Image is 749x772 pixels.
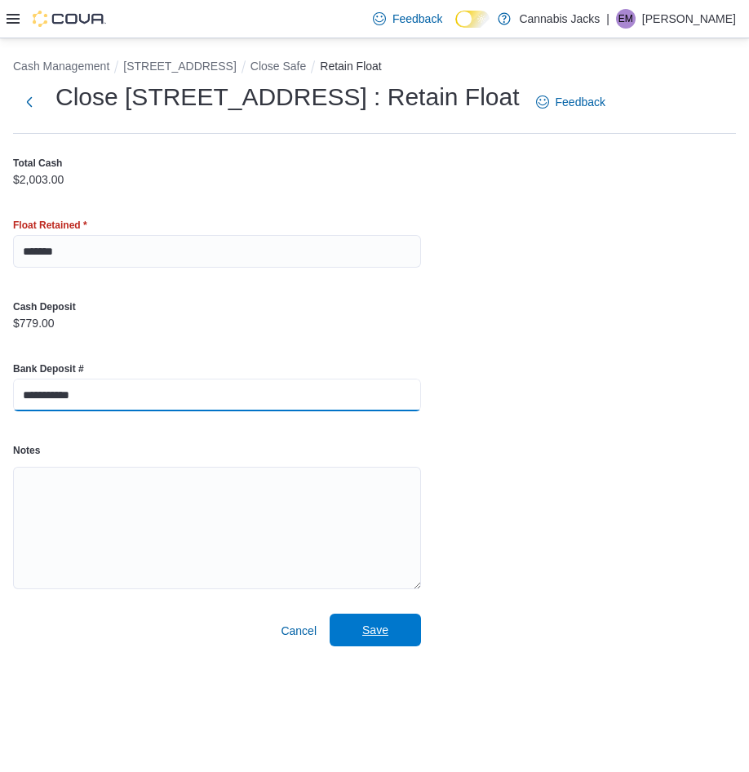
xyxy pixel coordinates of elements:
div: Emily Mangone [616,9,636,29]
label: Total Cash [13,157,62,170]
span: Dark Mode [455,28,456,29]
button: Close Safe [250,60,306,73]
span: EM [618,9,633,29]
button: Cancel [274,614,323,647]
p: Cannabis Jacks [519,9,600,29]
span: Save [362,622,388,638]
button: Retain Float [320,60,381,73]
p: $2,003.00 [13,173,64,186]
button: Save [330,614,421,646]
button: [STREET_ADDRESS] [123,60,236,73]
a: Feedback [366,2,449,35]
label: Cash Deposit [13,300,76,313]
nav: An example of EuiBreadcrumbs [13,58,736,78]
label: Float Retained * [13,219,87,232]
span: Feedback [392,11,442,27]
label: Bank Deposit # [13,362,84,375]
label: Notes [13,444,40,457]
span: Feedback [556,94,605,110]
button: Cash Management [13,60,109,73]
h1: Close [STREET_ADDRESS] : Retain Float [55,81,520,113]
span: Cancel [281,623,317,639]
input: Dark Mode [455,11,490,28]
p: | [606,9,609,29]
a: Feedback [530,86,612,118]
img: Cova [33,11,106,27]
p: [PERSON_NAME] [642,9,736,29]
button: Next [13,86,46,118]
p: $779.00 [13,317,55,330]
